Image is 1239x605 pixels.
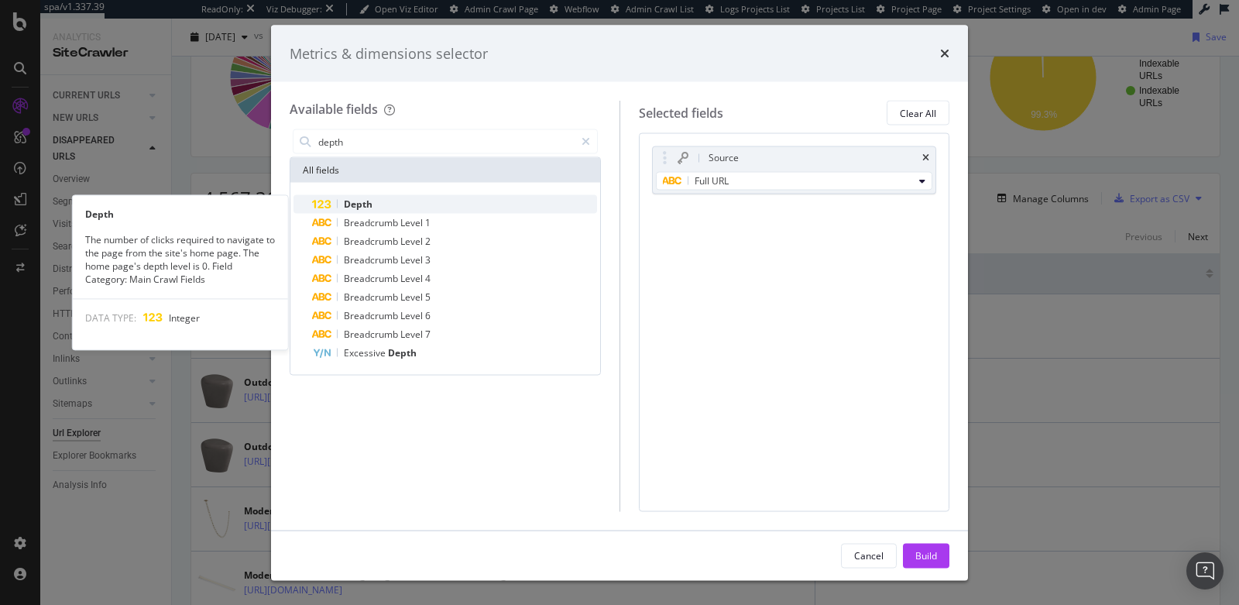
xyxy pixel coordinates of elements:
[400,216,425,229] span: Level
[709,150,739,166] div: Source
[400,235,425,248] span: Level
[915,548,937,562] div: Build
[425,272,431,285] span: 4
[425,290,431,304] span: 5
[388,346,417,359] span: Depth
[400,309,425,322] span: Level
[656,172,933,191] button: Full URL
[425,253,431,266] span: 3
[344,235,400,248] span: Breadcrumb
[922,153,929,163] div: times
[400,328,425,341] span: Level
[425,328,431,341] span: 7
[639,104,723,122] div: Selected fields
[903,543,949,568] button: Build
[940,43,949,64] div: times
[652,146,937,194] div: SourcetimesFull URL
[344,253,400,266] span: Breadcrumb
[344,198,372,211] span: Depth
[317,130,575,153] input: Search by field name
[400,253,425,266] span: Level
[344,328,400,341] span: Breadcrumb
[73,233,288,287] div: The number of clicks required to navigate to the page from the site's home page. The home page's ...
[290,101,378,118] div: Available fields
[73,208,288,221] div: Depth
[290,43,488,64] div: Metrics & dimensions selector
[344,272,400,285] span: Breadcrumb
[854,548,884,562] div: Cancel
[887,101,949,125] button: Clear All
[425,309,431,322] span: 6
[344,309,400,322] span: Breadcrumb
[400,290,425,304] span: Level
[841,543,897,568] button: Cancel
[425,235,431,248] span: 2
[900,106,936,119] div: Clear All
[1186,552,1224,590] div: Open Intercom Messenger
[344,346,388,359] span: Excessive
[400,272,425,285] span: Level
[290,158,600,183] div: All fields
[344,216,400,229] span: Breadcrumb
[425,216,431,229] span: 1
[695,174,729,187] span: Full URL
[271,25,968,580] div: modal
[344,290,400,304] span: Breadcrumb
